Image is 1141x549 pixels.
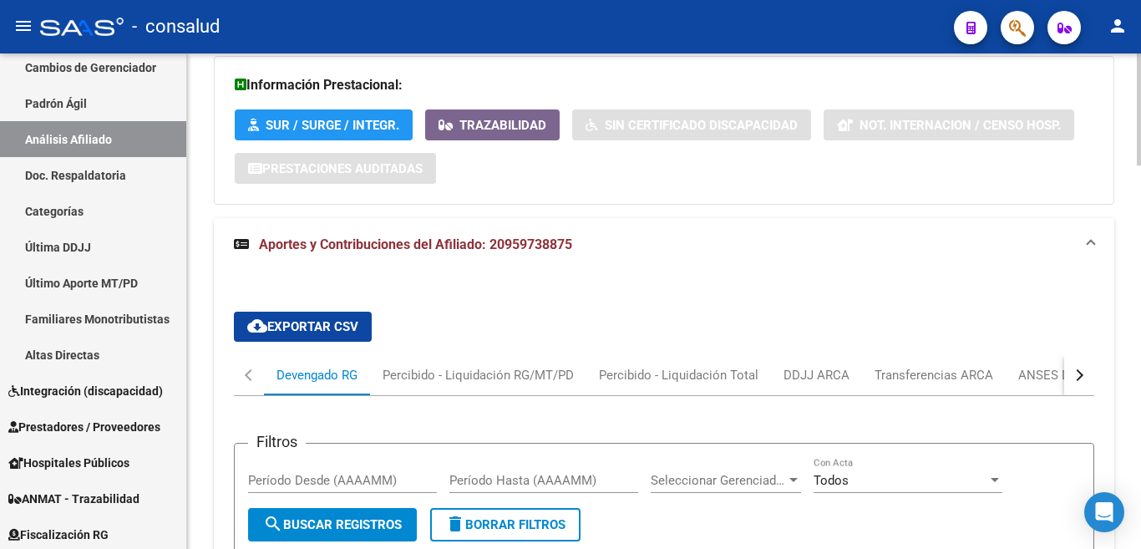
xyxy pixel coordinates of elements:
[8,526,109,544] span: Fiscalización RG
[247,319,358,334] span: Exportar CSV
[445,514,465,534] mat-icon: delete
[8,454,129,472] span: Hospitales Públicos
[234,312,372,342] button: Exportar CSV
[266,118,399,133] span: SUR / SURGE / INTEGR.
[214,218,1114,272] mat-expansion-panel-header: Aportes y Contribuciones del Afiliado: 20959738875
[425,109,560,140] button: Trazabilidad
[1018,366,1125,384] div: ANSES Desempleo
[248,430,306,454] h3: Filtros
[235,109,413,140] button: SUR / SURGE / INTEGR.
[445,517,565,532] span: Borrar Filtros
[1108,16,1128,36] mat-icon: person
[814,473,849,488] span: Todos
[247,316,267,336] mat-icon: cloud_download
[259,236,572,252] span: Aportes y Contribuciones del Afiliado: 20959738875
[860,118,1061,133] span: Not. Internacion / Censo Hosp.
[132,8,220,45] span: - consalud
[651,473,786,488] span: Seleccionar Gerenciador
[248,508,417,541] button: Buscar Registros
[430,508,581,541] button: Borrar Filtros
[8,382,163,400] span: Integración (discapacidad)
[459,118,546,133] span: Trazabilidad
[235,153,436,184] button: Prestaciones Auditadas
[263,514,283,534] mat-icon: search
[783,366,849,384] div: DDJJ ARCA
[605,118,798,133] span: Sin Certificado Discapacidad
[263,517,402,532] span: Buscar Registros
[8,418,160,436] span: Prestadores / Proveedores
[262,161,423,176] span: Prestaciones Auditadas
[599,366,758,384] div: Percibido - Liquidación Total
[875,366,993,384] div: Transferencias ARCA
[1084,492,1124,532] div: Open Intercom Messenger
[13,16,33,36] mat-icon: menu
[235,74,1093,97] h3: Información Prestacional:
[824,109,1074,140] button: Not. Internacion / Censo Hosp.
[276,366,358,384] div: Devengado RG
[572,109,811,140] button: Sin Certificado Discapacidad
[8,490,139,508] span: ANMAT - Trazabilidad
[383,366,574,384] div: Percibido - Liquidación RG/MT/PD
